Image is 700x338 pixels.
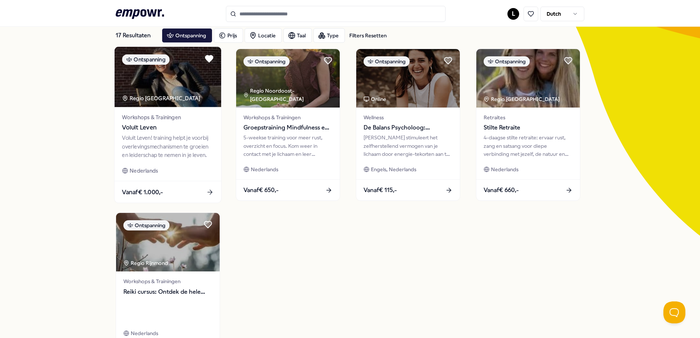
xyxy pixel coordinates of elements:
span: Reiki cursus: Ontdek de hele kracht van [PERSON_NAME] [123,287,212,297]
button: Ontspanning [162,28,212,43]
button: Locatie [245,28,282,43]
span: De Balans Psycholoog: [PERSON_NAME] [364,123,453,132]
span: Nederlands [130,166,158,175]
a: package imageOntspanningRegio [GEOGRAPHIC_DATA] Workshops & TrainingenVoluit LevenVoluit Leven! t... [114,46,222,203]
img: package image [356,49,460,108]
span: Voluit Leven [122,123,213,132]
div: 5-weekse training voor meer rust, overzicht en focus. Kom weer in contact met je lichaam en leer ... [243,134,332,158]
input: Search for products, categories or subcategories [226,6,446,22]
span: Nederlands [131,329,158,337]
div: Regio [GEOGRAPHIC_DATA] [484,95,561,103]
span: Engels, Nederlands [371,165,416,173]
img: package image [115,47,221,107]
span: Vanaf € 1.000,- [122,187,163,197]
a: package imageOntspanningRegio [GEOGRAPHIC_DATA] RetraitesStilte Retraite4-daagse stilte retraite:... [476,49,580,201]
span: Retraites [484,113,573,121]
span: Workshops & Trainingen [122,113,213,121]
span: Workshops & Trainingen [123,277,212,285]
span: Stilte Retraite [484,123,573,132]
span: Vanaf € 650,- [243,185,279,195]
div: Ontspanning [484,56,530,67]
button: Type [313,28,345,43]
img: package image [116,213,220,271]
div: Voluit Leven! training helpt je voorbij overlevingsmechanismen te groeien en leiderschap te nemen... [122,134,213,159]
iframe: Help Scout Beacon - Open [663,301,685,323]
img: package image [476,49,580,108]
span: Wellness [364,113,453,121]
div: Regio Noordoost-[GEOGRAPHIC_DATA] [243,87,340,103]
img: package image [236,49,340,108]
a: package imageOntspanningOnlineWellnessDe Balans Psycholoog: [PERSON_NAME][PERSON_NAME] stimuleert... [356,49,460,201]
div: Ontspanning [243,56,290,67]
button: Prijs [214,28,243,43]
div: 17 Resultaten [116,28,156,43]
a: package imageOntspanningRegio Noordoost-[GEOGRAPHIC_DATA] Workshops & TrainingenGroepstraining Mi... [236,49,340,201]
div: 4-daagse stilte retraite: ervaar rust, zang en satsang voor diepe verbinding met jezelf, de natuu... [484,134,573,158]
span: Vanaf € 660,- [484,185,519,195]
div: Online [364,95,386,103]
div: Filters Resetten [349,31,387,40]
span: Nederlands [491,165,518,173]
div: [PERSON_NAME] stimuleert het zelfherstellend vermogen van je lichaam door energie-tekorten aan te... [364,134,453,158]
span: Vanaf € 115,- [364,185,397,195]
div: Ontspanning [364,56,410,67]
span: Workshops & Trainingen [243,113,332,121]
div: Regio [GEOGRAPHIC_DATA] [122,94,201,102]
div: Ontspanning [123,220,170,230]
button: Taal [283,28,312,43]
div: Ontspanning [122,54,170,65]
button: L [507,8,519,20]
span: Nederlands [251,165,278,173]
span: Groepstraining Mindfulness en Ademwerk: Breathe and Reconnect [243,123,332,132]
div: Regio Rijnmond [123,259,169,267]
